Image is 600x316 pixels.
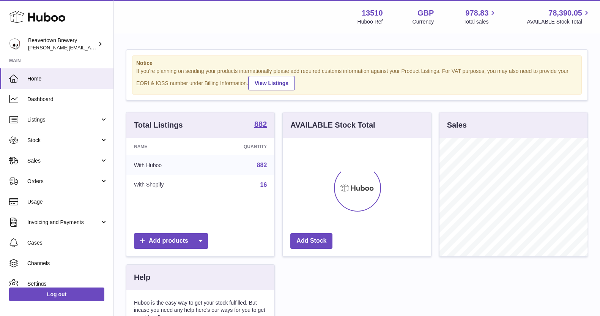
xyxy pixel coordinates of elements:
span: Sales [27,157,100,164]
a: Add products [134,233,208,249]
span: Cases [27,239,108,246]
div: Beavertown Brewery [28,37,96,51]
h3: Sales [447,120,467,130]
strong: 13510 [362,8,383,18]
span: Invoicing and Payments [27,219,100,226]
th: Name [126,138,206,155]
span: [PERSON_NAME][EMAIL_ADDRESS][PERSON_NAME][DOMAIN_NAME] [28,44,193,51]
span: Usage [27,198,108,205]
h3: AVAILABLE Stock Total [290,120,375,130]
td: With Shopify [126,175,206,195]
div: Huboo Ref [357,18,383,25]
a: Log out [9,288,104,301]
a: 882 [257,162,267,168]
a: 978.83 Total sales [463,8,497,25]
strong: 882 [254,120,267,128]
span: 78,390.05 [548,8,582,18]
th: Quantity [206,138,274,155]
span: 978.83 [465,8,488,18]
span: Settings [27,280,108,288]
span: Home [27,75,108,82]
span: Stock [27,137,100,144]
strong: Notice [136,60,578,67]
a: 882 [254,120,267,130]
span: Dashboard [27,96,108,103]
a: 78,390.05 AVAILABLE Stock Total [527,8,591,25]
div: Currency [413,18,434,25]
strong: GBP [417,8,434,18]
h3: Total Listings [134,120,183,130]
a: View Listings [248,76,295,90]
div: If you're planning on sending your products internationally please add required customs informati... [136,68,578,90]
span: AVAILABLE Stock Total [527,18,591,25]
a: Add Stock [290,233,332,249]
span: Listings [27,116,100,123]
a: 16 [260,182,267,188]
span: Orders [27,178,100,185]
img: richard.gilbert-cross@beavertownbrewery.co.uk [9,38,20,50]
h3: Help [134,272,150,283]
span: Total sales [463,18,497,25]
td: With Huboo [126,155,206,175]
span: Channels [27,260,108,267]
